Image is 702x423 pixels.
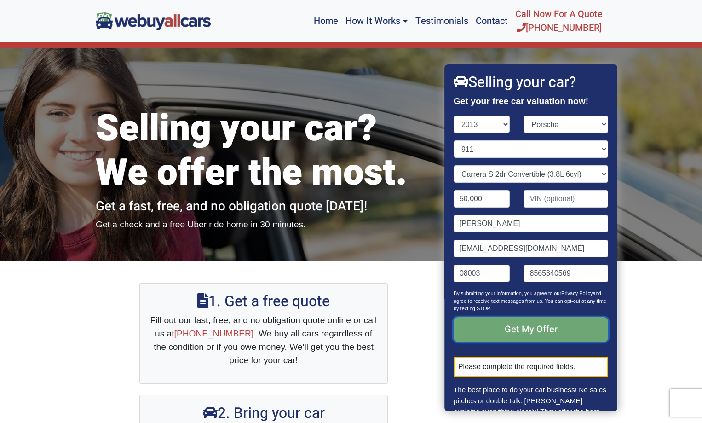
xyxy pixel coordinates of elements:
[149,314,378,367] p: Fill out our fast, free, and no obligation quote online or call us at . We buy all cars regardles...
[412,4,472,39] a: Testimonials
[96,12,211,30] img: We Buy All Cars in NJ logo
[454,215,608,232] input: Name
[524,265,609,282] input: Phone
[454,317,608,342] input: Get My Offer
[96,218,432,232] p: Get a check and a free Uber ride home in 30 minutes.
[454,190,510,208] input: Mileage
[149,405,378,422] h2: 2. Bring your car
[472,4,512,39] a: Contact
[149,293,378,310] h2: 1. Get a free quote
[561,290,593,296] a: Privacy Policy
[524,190,609,208] input: VIN (optional)
[454,96,588,106] strong: Get your free car valuation now!
[454,116,608,377] form: Contact form
[310,4,342,39] a: Home
[96,199,432,214] h2: Get a fast, free, and no obligation quote [DATE]!
[342,4,412,39] a: How It Works
[174,329,254,338] a: [PHONE_NUMBER]
[512,4,606,39] a: Call Now For A Quote[PHONE_NUMBER]
[454,290,608,317] p: By submitting your information, you agree to our and agree to receive text messages from us. You ...
[454,240,608,257] input: Email
[454,265,510,282] input: Zip code
[96,107,432,195] h1: Selling your car? We offer the most.
[454,357,608,377] div: Please complete the required fields.
[454,74,608,91] h2: Selling your car?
